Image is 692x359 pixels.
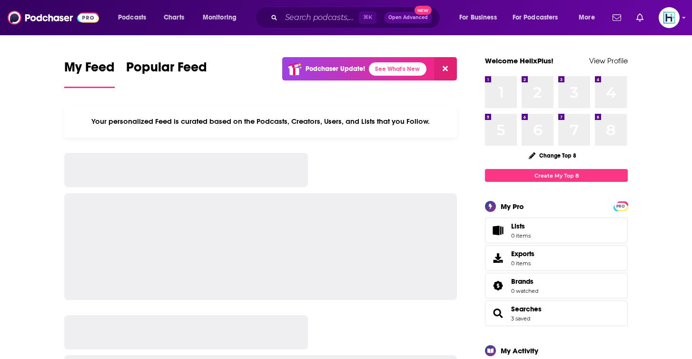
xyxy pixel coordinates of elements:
button: Show profile menu [659,7,680,28]
a: Show notifications dropdown [633,10,647,26]
span: Exports [511,249,534,258]
span: Popular Feed [126,59,207,81]
a: My Feed [64,59,115,88]
span: Lists [488,224,507,237]
span: ⌘ K [359,11,376,24]
span: More [579,11,595,24]
span: Exports [488,251,507,265]
span: Lists [511,222,531,230]
img: Podchaser - Follow, Share and Rate Podcasts [8,9,99,27]
span: My Feed [64,59,115,81]
a: Welcome HelixPlus! [485,56,554,65]
button: open menu [506,10,572,25]
a: 3 saved [511,315,530,322]
button: open menu [572,10,607,25]
p: Podchaser Update! [306,65,365,73]
span: Logged in as HelixPlus [659,7,680,28]
a: Brands [511,277,538,286]
img: User Profile [659,7,680,28]
a: Create My Top 8 [485,169,628,182]
span: Searches [485,300,628,326]
a: Exports [485,245,628,271]
input: Search podcasts, credits, & more... [281,10,359,25]
a: Brands [488,279,507,292]
a: Searches [511,305,542,313]
span: 0 items [511,260,534,267]
div: Search podcasts, credits, & more... [264,7,449,29]
a: View Profile [589,56,628,65]
div: My Pro [501,202,524,211]
span: PRO [615,203,626,210]
div: My Activity [501,346,538,355]
span: Monitoring [203,11,237,24]
span: New [415,6,432,15]
button: open menu [196,10,249,25]
span: Open Advanced [388,15,428,20]
button: open menu [111,10,158,25]
a: Charts [158,10,190,25]
span: For Podcasters [513,11,558,24]
div: Your personalized Feed is curated based on the Podcasts, Creators, Users, and Lists that you Follow. [64,105,457,138]
span: Charts [164,11,184,24]
a: See What's New [369,62,426,76]
button: open menu [453,10,509,25]
span: Brands [511,277,534,286]
span: 0 items [511,232,531,239]
span: Brands [485,273,628,299]
a: Lists [485,218,628,243]
span: For Business [459,11,497,24]
button: Change Top 8 [523,150,582,161]
a: 0 watched [511,288,538,294]
a: PRO [615,202,626,209]
a: Searches [488,307,507,320]
a: Show notifications dropdown [609,10,625,26]
a: Popular Feed [126,59,207,88]
span: Podcasts [118,11,146,24]
span: Lists [511,222,525,230]
button: Open AdvancedNew [384,12,432,23]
